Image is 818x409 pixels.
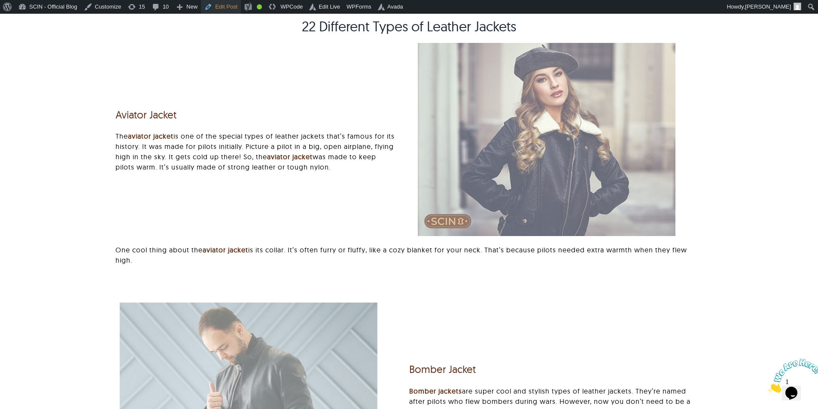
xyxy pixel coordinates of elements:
img: Aviator Jacket [421,43,678,236]
a: aviator jacket [128,132,173,140]
div: Good [257,4,262,9]
a: aviator jacket [203,245,248,254]
p: The is one of the special types of leather jackets that’s famous for its history. It was made for... [116,131,397,172]
a: Aviator Jacket [116,108,176,121]
span: 22 Different Types of Leather Jackets [302,18,516,35]
iframe: chat widget [765,355,818,396]
span: 1 [3,3,7,11]
a: aviator jacket [267,152,313,161]
a: Bomber jackets [409,387,462,395]
a: Bomber Jacket [409,363,476,376]
img: Chat attention grabber [3,3,57,37]
a: Aviator Jacket [421,42,678,51]
span: [PERSON_NAME] [745,3,791,10]
p: One cool thing about the is its collar. It’s often furry or fluffy, like a cozy blanket for your ... [116,245,702,265]
a: Bomber Jacket [116,302,373,310]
